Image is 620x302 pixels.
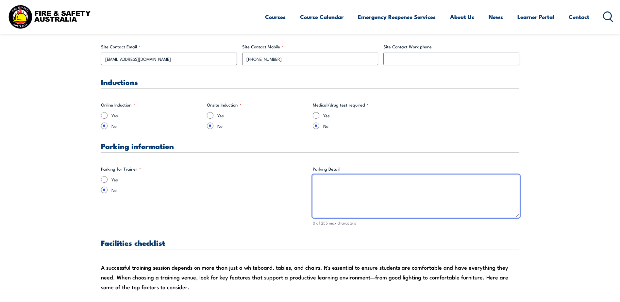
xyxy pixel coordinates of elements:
[242,43,378,50] label: Site Contact Mobile
[101,142,519,150] h3: Parking information
[111,123,202,129] label: No
[313,220,519,226] div: 0 of 255 max characters
[450,8,474,25] a: About Us
[489,8,503,25] a: News
[101,102,135,108] legend: Online Induction
[323,112,413,119] label: Yes
[217,112,308,119] label: Yes
[217,123,308,129] label: No
[383,43,519,50] label: Site Contact Work phone
[111,112,202,119] label: Yes
[101,78,519,86] h3: Inductions
[313,166,519,172] label: Parking Detail
[111,176,308,183] label: Yes
[358,8,436,25] a: Emergency Response Services
[101,262,519,292] div: A successful training session depends on more than just a whiteboard, tables, and chairs. It's es...
[265,8,286,25] a: Courses
[101,166,141,172] legend: Parking for Trainer
[323,123,413,129] label: No
[111,187,308,193] label: No
[517,8,554,25] a: Learner Portal
[313,102,368,108] legend: Medical/drug test required
[300,8,344,25] a: Course Calendar
[207,102,241,108] legend: Onsite Induction
[101,239,519,246] h3: Facilities checklist
[569,8,589,25] a: Contact
[101,43,237,50] label: Site Contact Email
